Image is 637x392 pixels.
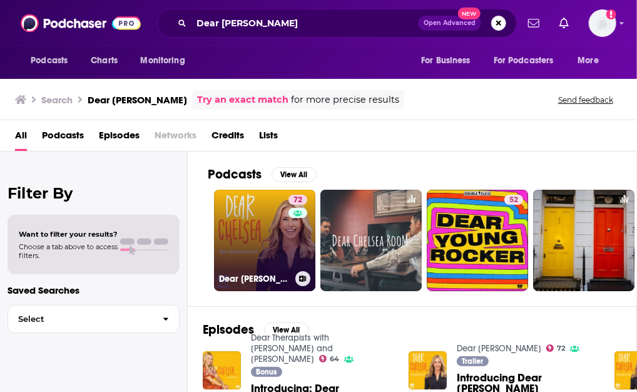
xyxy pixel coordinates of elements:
a: Show notifications dropdown [523,13,544,34]
span: Monitoring [140,52,185,70]
a: Podcasts [42,125,84,151]
img: User Profile [589,9,616,37]
svg: Add a profile image [606,9,616,19]
span: New [458,8,481,19]
h3: Search [41,94,73,106]
img: Podchaser - Follow, Share and Rate Podcasts [21,11,141,35]
h3: Dear [PERSON_NAME] [219,274,290,284]
img: Introducing: Dear Chelsea with Chelsea Handler [203,351,241,389]
span: 52 [509,194,518,207]
p: Saved Searches [8,284,180,296]
a: Lists [259,125,278,151]
h2: Filter By [8,184,180,202]
button: open menu [486,49,572,73]
button: View All [272,167,317,182]
span: 72 [293,194,302,207]
a: Dear Therapists with Lori Gottlieb and Guy Winch [251,333,333,364]
span: Trailer [462,358,483,365]
span: Podcasts [31,52,68,70]
button: View All [264,322,309,338]
a: PodcastsView All [208,167,317,182]
span: Charts [91,52,118,70]
a: 52 [504,195,523,205]
h3: Dear [PERSON_NAME] [88,94,187,106]
h2: Episodes [203,322,254,338]
button: Open AdvancedNew [418,16,481,31]
a: 52 [427,190,528,291]
span: Logged in as KarenFinkPRH [589,9,616,37]
span: More [578,52,599,70]
button: open menu [131,49,201,73]
a: Show notifications dropdown [554,13,574,34]
span: Want to filter your results? [19,230,118,239]
a: Credits [211,125,244,151]
a: 72Dear [PERSON_NAME] [214,190,315,291]
span: Select [8,315,153,323]
a: EpisodesView All [203,322,309,338]
a: Try an exact match [197,93,288,107]
span: 72 [557,346,565,351]
span: Open Advanced [424,20,476,26]
a: Dear Chelsea [457,343,541,354]
span: Choose a tab above to access filters. [19,242,118,260]
button: Select [8,305,180,333]
a: Charts [83,49,125,73]
span: For Podcasters [494,52,554,70]
a: Episodes [99,125,140,151]
img: Introducing Dear Chelsea [409,351,447,389]
a: 72 [288,195,307,205]
span: For Business [421,52,471,70]
h2: Podcasts [208,167,262,182]
button: Show profile menu [589,9,616,37]
input: Search podcasts, credits, & more... [191,13,418,33]
button: open menu [22,49,84,73]
a: All [15,125,27,151]
span: Bonus [256,368,277,376]
span: 64 [330,356,339,362]
a: 72 [546,344,566,352]
div: Search podcasts, credits, & more... [157,9,517,38]
span: for more precise results [291,93,399,107]
button: Send feedback [554,95,617,105]
a: 64 [319,355,340,363]
button: open menu [569,49,615,73]
span: Networks [155,125,196,151]
button: open menu [412,49,486,73]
